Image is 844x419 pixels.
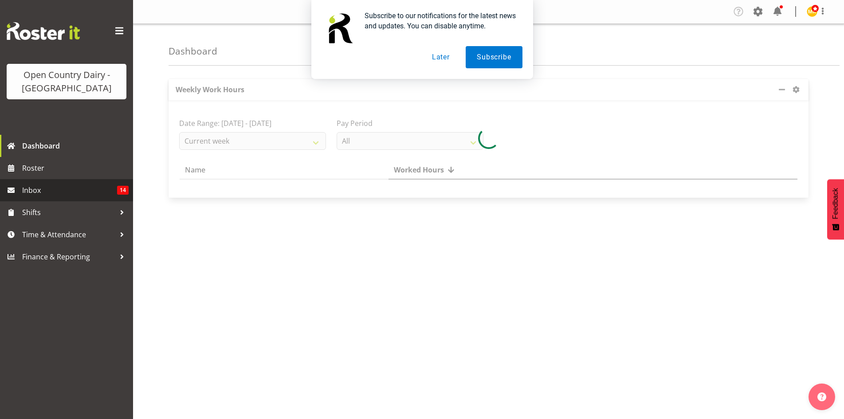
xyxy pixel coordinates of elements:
[22,161,129,175] span: Roster
[22,228,115,241] span: Time & Attendance
[22,206,115,219] span: Shifts
[22,139,129,153] span: Dashboard
[466,46,522,68] button: Subscribe
[421,46,461,68] button: Later
[16,68,118,95] div: Open Country Dairy - [GEOGRAPHIC_DATA]
[22,184,117,197] span: Inbox
[117,186,129,195] span: 14
[832,188,840,219] span: Feedback
[817,392,826,401] img: help-xxl-2.png
[22,250,115,263] span: Finance & Reporting
[827,179,844,239] button: Feedback - Show survey
[322,11,357,46] img: notification icon
[357,11,522,31] div: Subscribe to our notifications for the latest news and updates. You can disable anytime.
